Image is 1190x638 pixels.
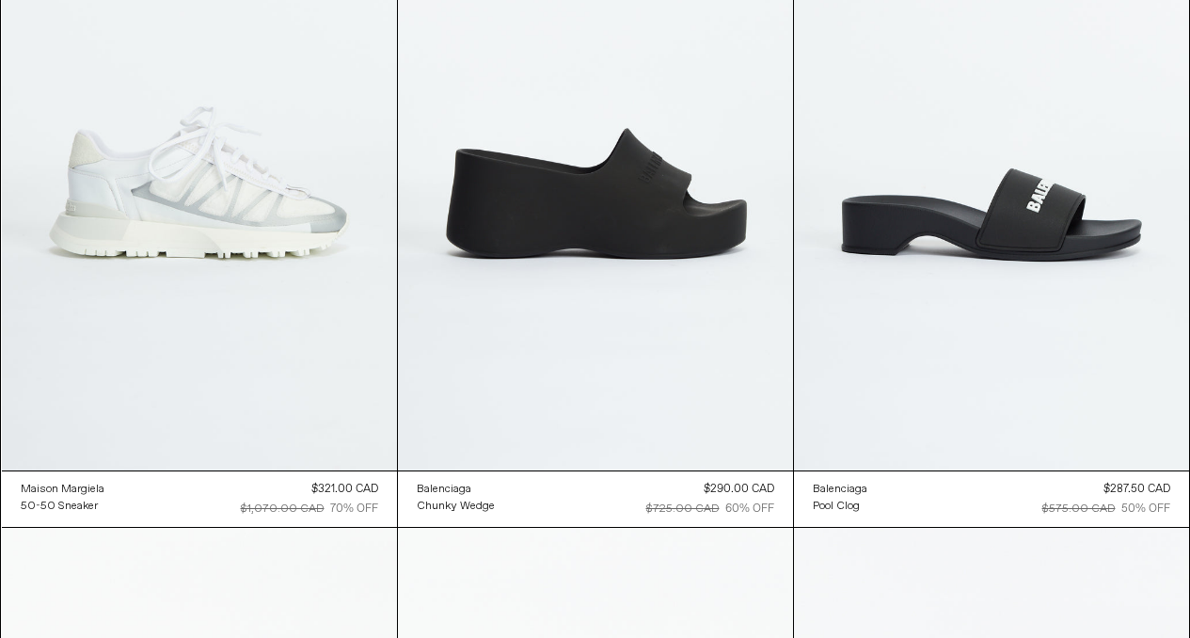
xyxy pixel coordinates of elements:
[21,499,98,515] div: 50-50 Sneaker
[813,498,867,515] a: Pool Clog
[813,482,867,498] div: Balenciaga
[813,481,867,498] a: Balenciaga
[813,499,860,515] div: Pool Clog
[1103,481,1170,498] div: $287.50 CAD
[725,501,774,518] div: 60% OFF
[21,498,104,515] a: 50-50 Sneaker
[21,481,104,498] a: Maison Margiela
[1042,501,1116,518] div: $575.00 CAD
[311,481,378,498] div: $321.00 CAD
[417,482,471,498] div: Balenciaga
[417,498,495,515] a: Chunky Wedge
[1121,501,1170,518] div: 50% OFF
[330,501,378,518] div: 70% OFF
[241,501,325,518] div: $1,070.00 CAD
[417,481,495,498] a: Balenciaga
[646,501,720,518] div: $725.00 CAD
[21,482,104,498] div: Maison Margiela
[704,481,774,498] div: $290.00 CAD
